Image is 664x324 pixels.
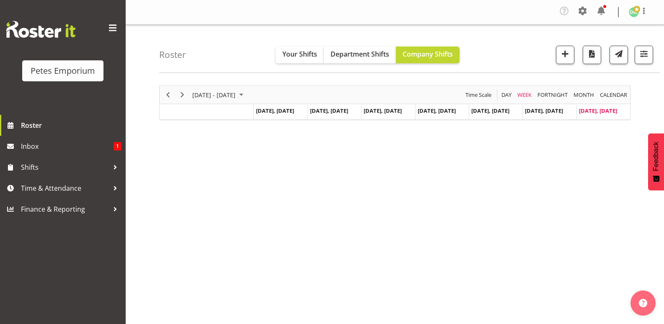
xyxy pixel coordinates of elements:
button: Timeline Month [572,90,596,100]
span: Inbox [21,140,114,153]
button: Download a PDF of the roster according to the set date range. [583,46,601,64]
span: Company Shifts [403,49,453,59]
button: Timeline Week [516,90,533,100]
button: Your Shifts [276,47,324,63]
span: Fortnight [537,90,568,100]
span: [DATE] - [DATE] [191,90,236,100]
button: Time Scale [464,90,493,100]
span: Month [573,90,595,100]
img: Rosterit website logo [6,21,75,38]
span: 1 [114,142,121,150]
span: [DATE], [DATE] [364,107,402,114]
span: [DATE], [DATE] [418,107,456,114]
button: Department Shifts [324,47,396,63]
h4: Roster [159,50,186,60]
span: [DATE], [DATE] [525,107,563,114]
span: Time & Attendance [21,182,109,194]
img: david-mcauley697.jpg [629,7,639,17]
button: Company Shifts [396,47,460,63]
span: Your Shifts [282,49,317,59]
div: Timeline Week of August 31, 2025 [159,86,630,120]
img: help-xxl-2.png [639,299,647,307]
button: Add a new shift [556,46,574,64]
span: Day [501,90,512,100]
span: Finance & Reporting [21,203,109,215]
span: Feedback [652,142,660,171]
span: [DATE], [DATE] [256,107,294,114]
span: calendar [599,90,628,100]
div: Next [175,86,189,104]
span: Week [517,90,532,100]
button: Fortnight [536,90,569,100]
div: Petes Emporium [31,65,95,77]
span: Shifts [21,161,109,174]
button: Next [177,90,188,100]
span: Time Scale [465,90,492,100]
span: Department Shifts [331,49,389,59]
span: [DATE], [DATE] [579,107,617,114]
button: Send a list of all shifts for the selected filtered period to all rostered employees. [610,46,628,64]
span: [DATE], [DATE] [471,107,509,114]
button: Feedback - Show survey [648,133,664,190]
button: Timeline Day [500,90,513,100]
button: Filter Shifts [635,46,653,64]
span: Roster [21,119,121,132]
div: Previous [161,86,175,104]
span: [DATE], [DATE] [310,107,348,114]
button: Previous [163,90,174,100]
button: Month [599,90,629,100]
button: August 25 - 31, 2025 [191,90,247,100]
